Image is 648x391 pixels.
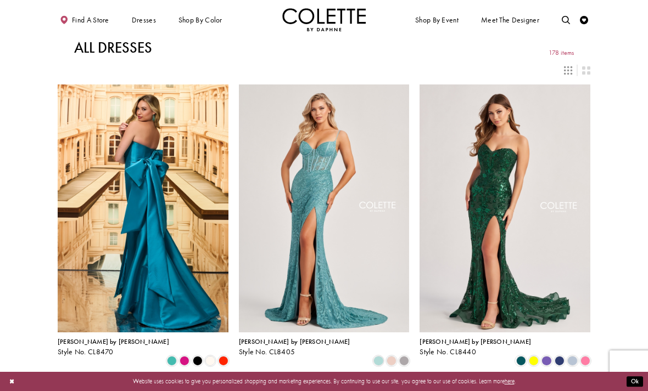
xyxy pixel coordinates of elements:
span: Shop By Event [415,16,459,24]
a: here [505,377,515,385]
div: Layout Controls [53,61,595,79]
span: Shop by color [176,8,224,31]
i: Ice Blue [567,356,577,366]
h1: All Dresses [74,39,152,56]
span: [PERSON_NAME] by [PERSON_NAME] [420,337,531,346]
span: [PERSON_NAME] by [PERSON_NAME] [58,337,169,346]
a: Visit Home Page [282,8,366,31]
div: Colette by Daphne Style No. CL8440 [420,338,531,356]
i: Rose [387,356,396,366]
i: Smoke [399,356,409,366]
i: Turquoise [167,356,177,366]
i: Black [193,356,203,366]
span: Dresses [130,8,158,31]
a: Find a store [58,8,111,31]
span: Shop by color [178,16,222,24]
i: Diamond White [205,356,215,366]
span: Dresses [132,16,156,24]
i: Navy Blue [555,356,565,366]
i: Fuchsia [180,356,189,366]
i: Yellow [529,356,539,366]
a: Toggle search [560,8,572,31]
span: Switch layout to 2 columns [582,66,590,75]
img: Colette by Daphne [282,8,366,31]
span: Style No. CL8405 [239,347,295,356]
div: Colette by Daphne Style No. CL8470 [58,338,169,356]
span: Switch layout to 3 columns [564,66,572,75]
i: Violet [541,356,551,366]
p: Website uses cookies to give you personalized shopping and marketing experiences. By continuing t... [60,376,588,387]
span: [PERSON_NAME] by [PERSON_NAME] [239,337,350,346]
span: Style No. CL8470 [58,347,114,356]
button: Submit Dialog [627,376,643,387]
i: Sea Glass [373,356,383,366]
a: Visit Colette by Daphne Style No. CL8405 Page [239,84,410,332]
span: Find a store [72,16,109,24]
div: Colette by Daphne Style No. CL8405 [239,338,350,356]
a: Meet the designer [479,8,541,31]
button: Close Dialog [5,374,19,389]
span: Style No. CL8440 [420,347,476,356]
i: Cotton Candy [580,356,590,366]
span: Shop By Event [413,8,460,31]
a: Check Wishlist [578,8,590,31]
span: 178 items [549,49,574,56]
a: Visit Colette by Daphne Style No. CL8470 Page [58,84,228,332]
a: Visit Colette by Daphne Style No. CL8440 Page [420,84,590,332]
i: Scarlet [219,356,228,366]
span: Meet the designer [481,16,539,24]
